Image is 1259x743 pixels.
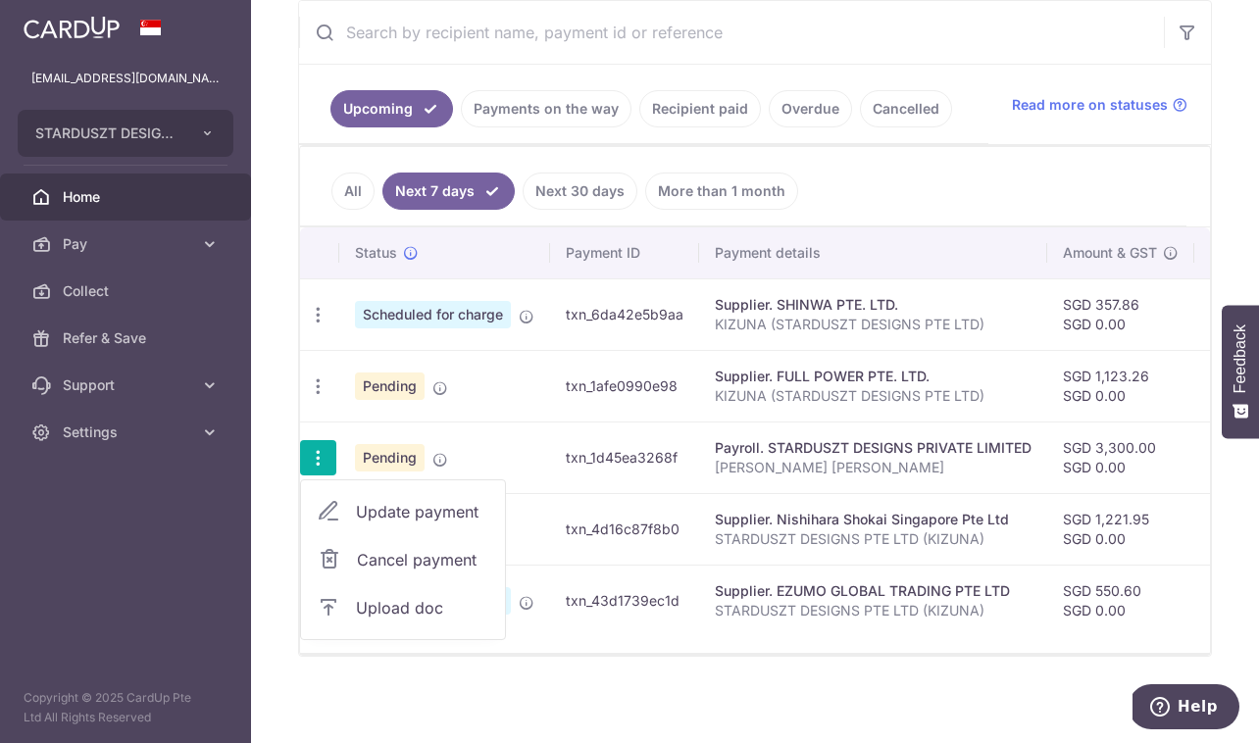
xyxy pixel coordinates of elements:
[550,493,699,565] td: txn_4d16c87f8b0
[715,315,1032,334] p: KIZUNA (STARDUSZT DESIGNS PTE LTD)
[550,278,699,350] td: txn_6da42e5b9aa
[639,90,761,127] a: Recipient paid
[35,124,180,143] span: STARDUSZT DESIGNS PRIVATE LIMITED
[715,601,1032,620] p: STARDUSZT DESIGNS PTE LTD (KIZUNA)
[715,529,1032,549] p: STARDUSZT DESIGNS PTE LTD (KIZUNA)
[31,69,220,88] p: [EMAIL_ADDRESS][DOMAIN_NAME]
[1047,421,1194,493] td: SGD 3,300.00 SGD 0.00
[1047,565,1194,636] td: SGD 550.60 SGD 0.00
[860,90,952,127] a: Cancelled
[550,227,699,278] th: Payment ID
[715,438,1032,458] div: Payroll. STARDUSZT DESIGNS PRIVATE LIMITED
[1063,243,1157,263] span: Amount & GST
[382,173,515,210] a: Next 7 days
[1222,305,1259,438] button: Feedback - Show survey
[769,90,852,127] a: Overdue
[355,444,425,471] span: Pending
[645,173,798,210] a: More than 1 month
[63,234,192,254] span: Pay
[63,328,192,348] span: Refer & Save
[63,422,192,442] span: Settings
[1047,278,1194,350] td: SGD 357.86 SGD 0.00
[330,90,453,127] a: Upcoming
[355,372,425,400] span: Pending
[715,386,1032,406] p: KIZUNA (STARDUSZT DESIGNS PTE LTD)
[63,187,192,207] span: Home
[331,173,375,210] a: All
[699,227,1047,278] th: Payment details
[715,581,1032,601] div: Supplier. EZUMO GLOBAL TRADING PTE LTD
[355,243,397,263] span: Status
[715,295,1032,315] div: Supplier. SHINWA PTE. LTD.
[1047,350,1194,421] td: SGD 1,123.26 SGD 0.00
[1012,95,1187,115] a: Read more on statuses
[355,301,511,328] span: Scheduled for charge
[24,16,120,39] img: CardUp
[523,173,637,210] a: Next 30 days
[1232,324,1249,393] span: Feedback
[550,421,699,493] td: txn_1d45ea3268f
[1012,95,1168,115] span: Read more on statuses
[461,90,631,127] a: Payments on the way
[299,1,1164,64] input: Search by recipient name, payment id or reference
[63,281,192,301] span: Collect
[1047,493,1194,565] td: SGD 1,221.95 SGD 0.00
[550,565,699,636] td: txn_43d1739ec1d
[63,375,192,395] span: Support
[715,458,1032,477] p: [PERSON_NAME] [PERSON_NAME]
[550,350,699,421] td: txn_1afe0990e98
[715,367,1032,386] div: Supplier. FULL POWER PTE. LTD.
[1133,684,1239,733] iframe: Opens a widget where you can find more information
[18,110,233,157] button: STARDUSZT DESIGNS PRIVATE LIMITED
[715,510,1032,529] div: Supplier. Nishihara Shokai Singapore Pte Ltd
